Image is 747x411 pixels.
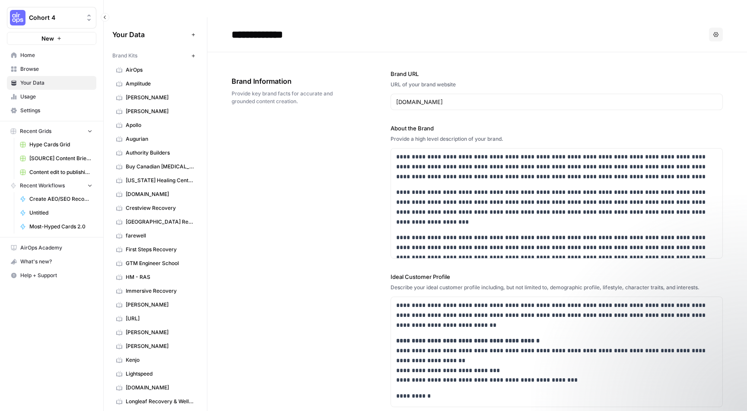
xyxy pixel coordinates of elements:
span: Amplitude [126,80,194,88]
button: New [7,32,96,45]
a: Immersive Recovery [112,284,198,298]
a: [SOURCE] Content Brief: Keyword-Driven Articles Grid [16,152,96,165]
span: Settings [20,107,92,114]
a: [DOMAIN_NAME] [112,381,198,395]
span: GTM Engineer School [126,259,194,267]
span: First Steps Recovery [126,246,194,253]
span: Authority Builders [126,149,194,157]
a: AirOps [112,63,198,77]
span: [DOMAIN_NAME] [126,190,194,198]
div: What's new? [7,255,96,268]
a: Create AEO/SEO Recommended changes [16,192,96,206]
span: Buy Canadian [MEDICAL_DATA] [126,163,194,171]
button: Recent Workflows [7,179,96,192]
a: Home [7,48,96,62]
span: Browse [20,65,92,73]
span: AirOps [126,66,194,74]
a: Your Data [7,76,96,90]
span: Create AEO/SEO Recommended changes [29,195,92,203]
label: Ideal Customer Profile [391,272,723,281]
span: [DOMAIN_NAME] [126,384,194,392]
a: [DOMAIN_NAME] [112,187,198,201]
a: Authority Builders [112,146,198,160]
span: Your Data [20,79,92,87]
span: Home [20,51,92,59]
span: Brand Kits [112,52,137,60]
span: farewell [126,232,194,240]
div: Describe your ideal customer profile including, but not limited to, demographic profile, lifestyl... [391,284,723,291]
span: [PERSON_NAME] [126,301,194,309]
span: [US_STATE] Healing Centers [126,177,194,184]
span: Immersive Recovery [126,287,194,295]
a: Content edit to publishing: Writer draft-> Brand alignment edits-> Human review-> Add internal an... [16,165,96,179]
a: First Steps Recovery [112,243,198,256]
div: Provide a high level description of your brand. [391,135,723,143]
span: [SOURCE] Content Brief: Keyword-Driven Articles Grid [29,155,92,162]
a: [US_STATE] Healing Centers [112,174,198,187]
button: Help + Support [7,269,96,282]
span: [PERSON_NAME] [126,107,194,115]
a: Buy Canadian [MEDICAL_DATA] [112,160,198,174]
span: [PERSON_NAME] [126,329,194,336]
a: Apollo [112,118,198,132]
span: Apollo [126,121,194,129]
a: Hype Cards Grid [16,138,96,152]
a: Amplitude [112,77,198,91]
a: Settings [7,104,96,117]
span: AirOps Academy [20,244,92,252]
label: About the Brand [391,124,723,133]
button: Recent Grids [7,125,96,138]
span: Recent Grids [20,127,51,135]
a: Longleaf Recovery & Wellness [112,395,198,408]
span: Crestview Recovery [126,204,194,212]
button: What's new? [7,255,96,269]
span: Your Data [112,29,188,40]
span: Usage [20,93,92,101]
a: Most-Hyped Cards 2.0 [16,220,96,234]
a: Kenjo [112,353,198,367]
a: farewell [112,229,198,243]
a: [PERSON_NAME] [112,91,198,104]
span: Provide key brand facts for accurate and grounded content creation. [232,90,342,105]
span: [PERSON_NAME] [126,94,194,101]
span: Augurian [126,135,194,143]
a: [PERSON_NAME] [112,104,198,118]
span: Kenjo [126,356,194,364]
span: Content edit to publishing: Writer draft-> Brand alignment edits-> Human review-> Add internal an... [29,168,92,176]
span: Longleaf Recovery & Wellness [126,398,194,405]
span: [URL] [126,315,194,322]
label: Brand URL [391,70,723,78]
a: [PERSON_NAME] [112,339,198,353]
span: Recent Workflows [20,182,65,190]
input: www.sundaysoccer.com [396,98,717,106]
a: Lightspeed [112,367,198,381]
span: Hype Cards Grid [29,141,92,149]
a: [GEOGRAPHIC_DATA] Recovery [112,215,198,229]
img: Cohort 4 Logo [10,10,25,25]
a: Untitled [16,206,96,220]
a: [PERSON_NAME] [112,298,198,312]
a: Crestview Recovery [112,201,198,215]
span: Lightspeed [126,370,194,378]
a: [PERSON_NAME] [112,326,198,339]
button: Workspace: Cohort 4 [7,7,96,28]
span: Cohort 4 [29,13,81,22]
div: URL of your brand website [391,81,723,89]
span: Help + Support [20,272,92,279]
a: Augurian [112,132,198,146]
a: [URL] [112,312,198,326]
span: Untitled [29,209,92,217]
span: Brand Information [232,76,342,86]
a: Browse [7,62,96,76]
span: [PERSON_NAME] [126,342,194,350]
a: AirOps Academy [7,241,96,255]
span: Most-Hyped Cards 2.0 [29,223,92,231]
a: Usage [7,90,96,104]
a: GTM Engineer School [112,256,198,270]
span: [GEOGRAPHIC_DATA] Recovery [126,218,194,226]
span: New [41,34,54,43]
span: HM - RAS [126,273,194,281]
a: HM - RAS [112,270,198,284]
